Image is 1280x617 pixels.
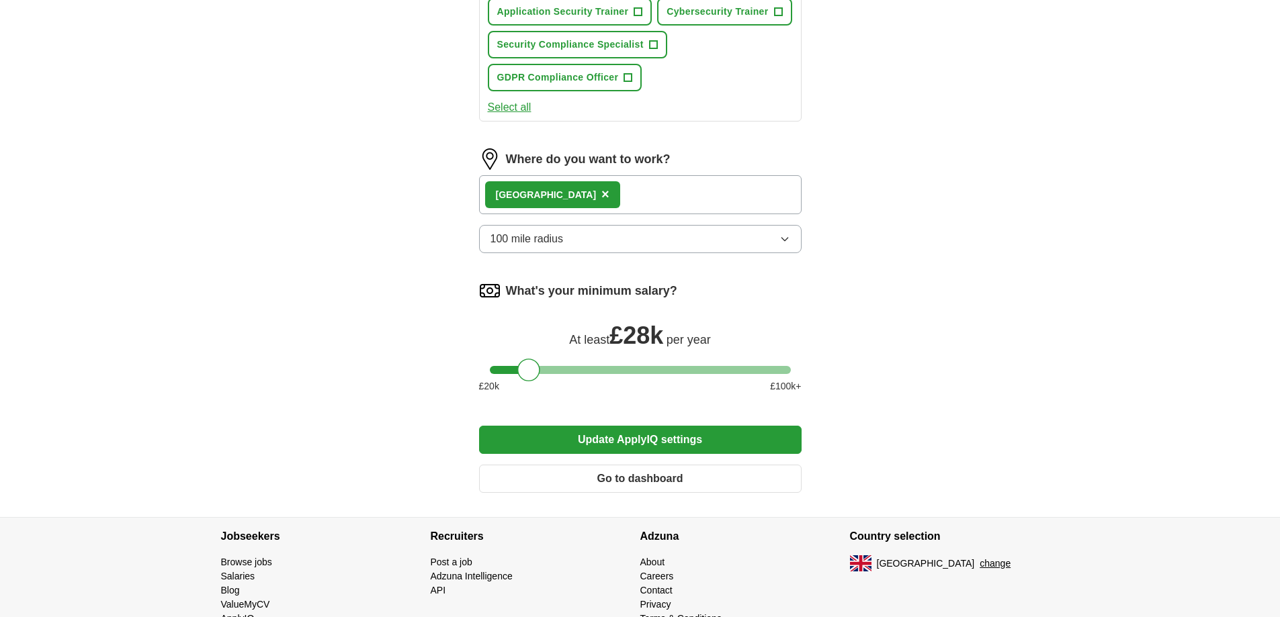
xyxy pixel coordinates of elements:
span: per year [667,333,711,346]
span: × [601,187,609,201]
button: GDPR Compliance Officer [488,64,642,91]
h4: Country selection [850,518,1060,555]
span: GDPR Compliance Officer [497,70,619,85]
a: Contact [640,585,673,596]
a: Careers [640,571,674,581]
span: Security Compliance Specialist [497,38,644,52]
img: location.png [479,148,501,170]
a: Salaries [221,571,255,581]
span: At least [569,333,609,346]
img: UK flag [850,555,871,571]
button: Update ApplyIQ settings [479,426,802,454]
img: salary.png [479,280,501,301]
label: What's your minimum salary? [506,282,677,300]
a: About [640,557,665,567]
a: Blog [221,585,240,596]
span: 100 mile radius [490,231,564,247]
button: change [980,557,1011,571]
button: Select all [488,99,531,115]
span: £ 20 k [479,379,499,393]
span: Application Security Trainer [497,5,629,19]
button: × [601,185,609,205]
button: 100 mile radius [479,225,802,253]
a: Browse jobs [221,557,272,567]
div: [GEOGRAPHIC_DATA] [496,188,597,202]
span: £ 100 k+ [770,379,801,393]
a: Privacy [640,599,671,610]
a: Adzuna Intelligence [431,571,513,581]
a: API [431,585,446,596]
span: £ 28k [609,322,663,349]
a: Post a job [431,557,472,567]
span: Cybersecurity Trainer [667,5,768,19]
label: Where do you want to work? [506,150,671,169]
button: Security Compliance Specialist [488,31,667,58]
button: Go to dashboard [479,465,802,493]
span: [GEOGRAPHIC_DATA] [877,557,975,571]
a: ValueMyCV [221,599,270,610]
